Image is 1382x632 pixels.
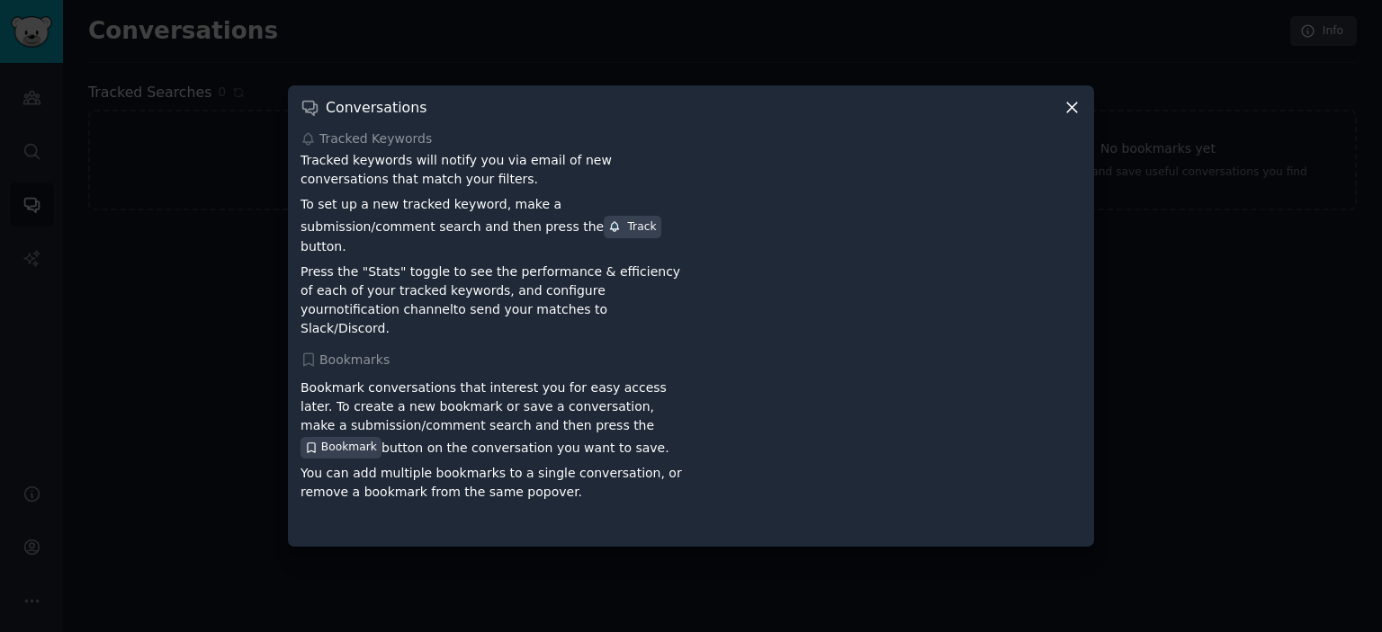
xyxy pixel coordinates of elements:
div: Bookmarks [301,351,1081,369]
iframe: YouTube video player [697,372,1081,534]
div: Track [608,219,656,236]
p: Tracked keywords will notify you via email of new conversations that match your filters. [301,151,685,189]
div: Tracked Keywords [301,129,1081,148]
p: To set up a new tracked keyword, make a submission/comment search and then press the button. [301,195,685,255]
iframe: YouTube video player [697,151,1081,313]
p: Bookmark conversations that interest you for easy access later. To create a new bookmark or save ... [301,378,685,458]
p: Press the "Stats" toggle to see the performance & efficiency of each of your tracked keywords, an... [301,263,685,338]
p: You can add multiple bookmarks to a single conversation, or remove a bookmark from the same popover. [301,464,685,502]
h3: Conversations [326,98,426,117]
span: Bookmark [321,440,377,456]
a: notification channel [328,302,453,316]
